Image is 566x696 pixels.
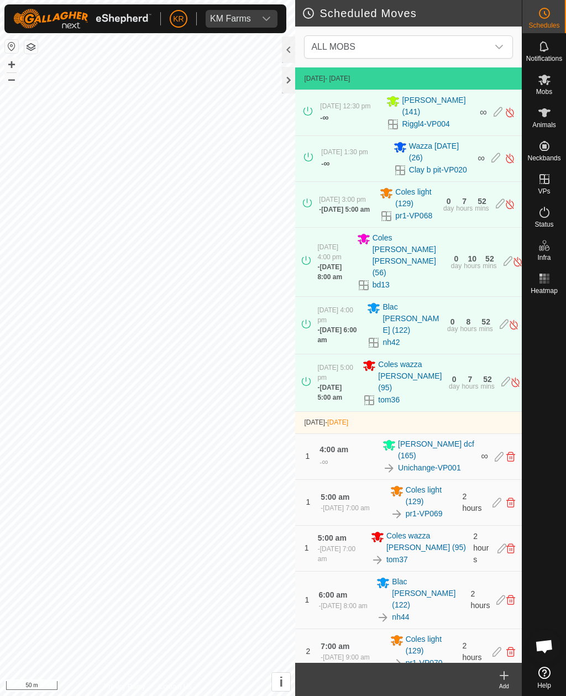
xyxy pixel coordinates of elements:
button: Map Layers [24,40,38,54]
span: KR [173,13,184,25]
span: [PERSON_NAME] (141) [402,95,473,118]
img: To [382,462,396,475]
span: Wazza [DATE] (26) [409,140,471,164]
div: dropdown trigger [488,36,510,58]
a: Unichange-VP001 [398,462,461,474]
div: 52 [483,375,492,383]
a: Clay b pit-VP020 [409,164,467,176]
span: ∞ [478,153,485,164]
div: mins [483,263,496,269]
a: nh44 [392,611,409,623]
span: 1 [305,452,310,460]
a: Help [522,662,566,693]
div: - [318,544,364,564]
div: day [443,205,454,212]
div: day [449,383,459,390]
span: [DATE] 4:00 pm [317,306,353,324]
span: 4:00 am [319,445,348,454]
span: [DATE] 12:30 pm [320,102,370,110]
span: [DATE] 1:30 pm [321,148,368,156]
img: To [376,611,390,624]
span: Coles wazza [PERSON_NAME] (95) [386,530,467,553]
span: i [280,674,284,689]
span: ∞ [481,451,488,462]
img: Turn off schedule move [512,256,523,268]
span: [DATE] 8:00 am [321,602,367,610]
span: [DATE] 5:00 pm [317,364,353,381]
div: 0 [454,255,459,263]
div: 52 [485,255,494,263]
a: Riggl4-VP004 [402,118,449,130]
span: Status [534,221,553,228]
span: 1 [306,498,310,506]
h2: Scheduled Moves [302,7,522,20]
span: Blac [PERSON_NAME] (122) [392,576,464,611]
div: 0 [447,197,451,205]
span: ALL MOBS [307,36,488,58]
span: 2 hours [473,532,489,564]
span: Coles [PERSON_NAME] [PERSON_NAME] (56) [373,232,444,279]
span: VPs [538,188,550,195]
a: pr1-VP068 [395,210,432,222]
div: 7 [462,197,467,205]
span: ∞ [480,107,487,118]
a: Privacy Policy [104,682,145,692]
span: 5:00 am [321,493,349,501]
img: Turn off schedule move [505,198,515,210]
button: i [272,673,290,691]
span: [DATE] 5:00 am [321,206,370,213]
span: [DATE] [304,418,325,426]
span: Help [537,682,551,689]
div: - [317,262,350,282]
span: Coles light (129) [395,186,437,210]
span: [DATE] 5:00 am [317,384,342,401]
span: ALL MOBS [311,42,355,51]
a: tom37 [386,554,408,566]
span: Schedules [528,22,559,29]
div: mins [479,326,492,332]
div: - [319,205,370,214]
div: KM Farms [210,14,251,23]
button: + [5,58,18,71]
span: Mobs [536,88,552,95]
div: 8 [467,318,471,326]
a: Open chat [528,630,561,663]
div: day [451,263,462,269]
img: To [390,507,403,521]
span: Infra [537,254,551,261]
span: [DATE] 7:00 am [323,504,369,512]
div: hours [462,383,478,390]
span: Neckbands [527,155,560,161]
span: KM Farms [206,10,255,28]
img: Turn off schedule move [505,153,515,164]
a: tom36 [378,394,400,406]
a: pr1-VP070 [406,657,443,669]
span: [DATE] 3:00 pm [319,196,365,203]
div: - [320,111,328,124]
span: Coles wazza [PERSON_NAME] (95) [378,359,442,394]
div: dropdown trigger [255,10,277,28]
img: Gallagher Logo [13,9,151,29]
div: - [317,383,356,402]
button: – [5,72,18,86]
div: - [318,601,367,611]
span: [DATE] 7:00 am [318,545,355,563]
span: Animals [532,122,556,128]
span: 7:00 am [321,642,349,651]
div: 0 [450,318,455,326]
div: 10 [468,255,476,263]
div: mins [475,205,489,212]
a: bd13 [373,279,390,291]
span: - [DATE] [325,75,350,82]
div: Add [486,682,522,690]
span: 2 [306,647,310,656]
span: [DATE] 9:00 am [323,653,369,661]
div: - [321,503,369,513]
img: Turn off schedule move [505,107,515,118]
img: To [390,657,403,670]
span: [PERSON_NAME] dcf (165) [398,438,474,462]
span: ∞ [323,159,329,168]
span: Blac [PERSON_NAME] (122) [382,301,441,336]
span: [DATE] 8:00 am [317,263,342,281]
div: - [321,157,329,170]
